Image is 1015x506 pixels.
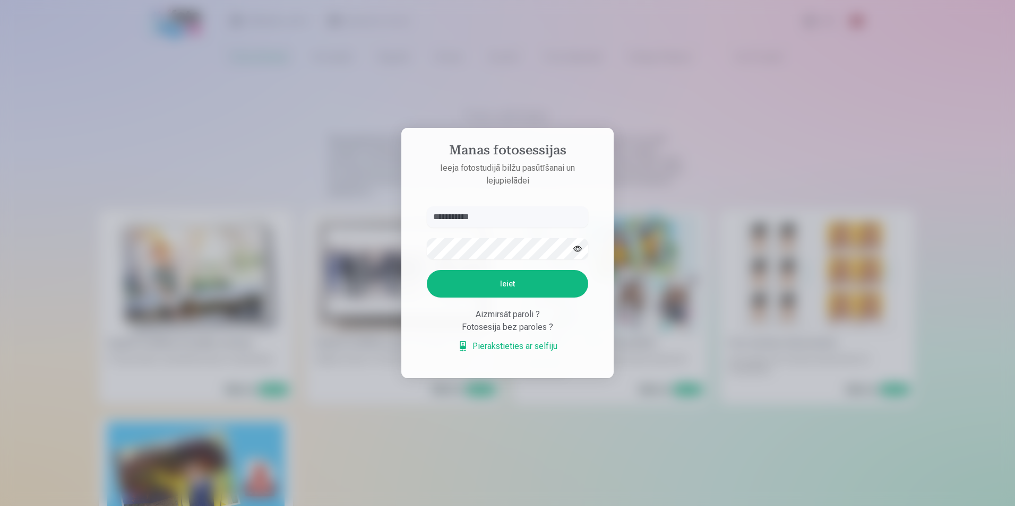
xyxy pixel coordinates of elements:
button: Ieiet [427,270,588,298]
p: Ieeja fotostudijā bilžu pasūtīšanai un lejupielādei [416,162,599,187]
h4: Manas fotosessijas [416,143,599,162]
div: Fotosesija bez paroles ? [427,321,588,334]
div: Aizmirsāt paroli ? [427,308,588,321]
a: Pierakstieties ar selfiju [458,340,557,353]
